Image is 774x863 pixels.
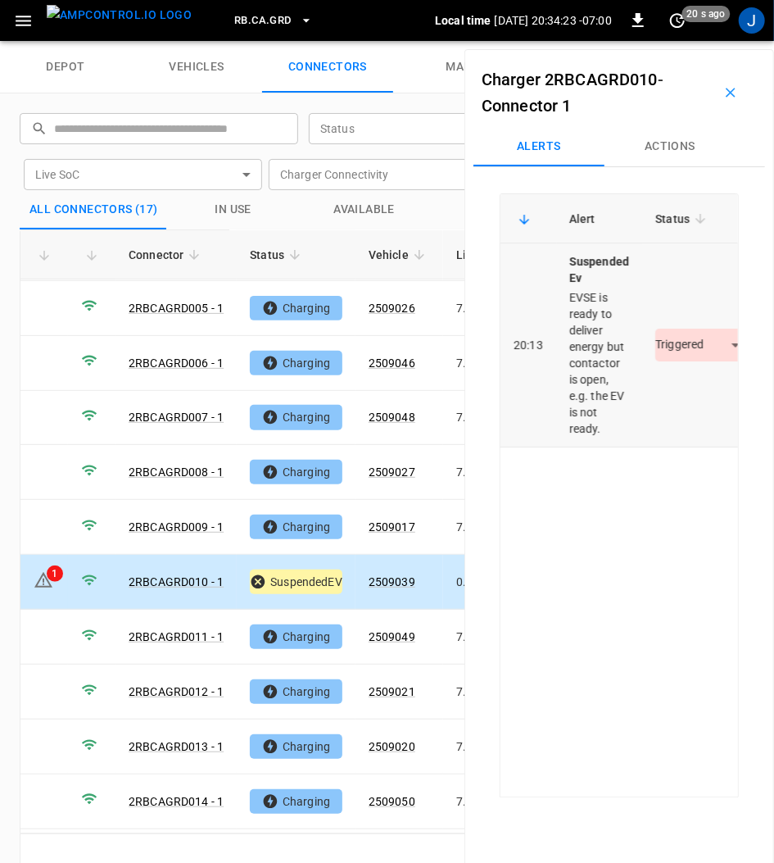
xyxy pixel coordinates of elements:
div: 1 [47,565,63,582]
h6: - [482,66,704,119]
div: Charging [250,679,342,704]
div: Charging [250,460,342,484]
p: Local time [435,12,491,29]
a: 2509021 [369,685,415,698]
td: EVSE is ready to deliver energy but contactor is open, e.g. the EV is not ready. [556,243,642,447]
a: connectors [262,41,393,93]
span: 20 s ago [682,6,731,22]
th: Alert [556,194,642,243]
button: Actions [604,127,736,166]
a: 2509017 [369,520,415,534]
a: 2RBCAGRD012 - 1 [129,685,224,698]
button: All Connectors (17) [20,190,168,229]
a: 2509039 [369,575,415,588]
td: 7.20 kW [443,665,550,720]
a: 2509050 [369,795,415,808]
div: Charging [250,296,342,320]
button: RB.CA.GRD [228,5,319,37]
td: 0.00 kW [443,555,550,610]
td: 7.10 kW [443,500,550,555]
div: Charging [250,734,342,759]
div: Charging [250,515,342,539]
a: 2RBCAGRD005 - 1 [129,302,224,315]
div: SuspendedEV [250,570,342,594]
a: 2509048 [369,411,415,424]
p: [DATE] 20:34:23 -07:00 [495,12,612,29]
span: Status [250,245,306,265]
div: Charging [250,405,342,429]
a: map [393,41,524,93]
span: Vehicle [369,245,430,265]
a: vehicles [131,41,262,93]
button: Alerts [473,127,604,166]
a: 2509046 [369,357,415,370]
a: 2RBCAGRD007 - 1 [129,411,224,424]
a: 2RBCAGRD006 - 1 [129,357,224,370]
button: Available [299,190,430,229]
a: 2509026 [369,302,415,315]
div: Connectors submenus tabs [473,127,765,166]
a: Connector 1 [482,96,572,116]
span: Status [655,209,711,229]
span: Connector [129,245,205,265]
a: 2RBCAGRD008 - 1 [129,466,224,479]
button: Alerts [430,190,561,229]
button: set refresh interval [664,7,690,34]
a: 2RBCAGRD011 - 1 [129,630,224,643]
td: 7.20 kW [443,720,550,774]
a: 2RBCAGRD014 - 1 [129,795,224,808]
a: 2RBCAGRD010 - 1 [129,575,224,588]
a: 2509020 [369,740,415,753]
td: 7.20 kW [443,445,550,500]
div: profile-icon [739,7,765,34]
div: Charging [250,351,342,375]
span: RB.CA.GRD [234,11,291,30]
a: 2509027 [369,466,415,479]
div: suspended ev [569,253,629,286]
div: Charging [250,625,342,649]
div: Charging [250,789,342,814]
img: ampcontrol.io logo [47,5,192,25]
td: 7.20 kW [443,281,550,336]
span: Live Power [456,245,536,265]
a: 2RBCAGRD013 - 1 [129,740,224,753]
div: Triggered [655,333,745,357]
td: 7.20 kW [443,336,550,391]
td: 7.20 kW [443,774,550,829]
td: 20:13 [500,243,556,447]
a: 2509049 [369,630,415,643]
a: 2RBCAGRD009 - 1 [129,520,224,534]
td: 7.20 kW [443,391,550,446]
td: 7.20 kW [443,610,550,665]
a: Charger 2RBCAGRD010 [482,70,658,89]
button: in use [168,190,299,229]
